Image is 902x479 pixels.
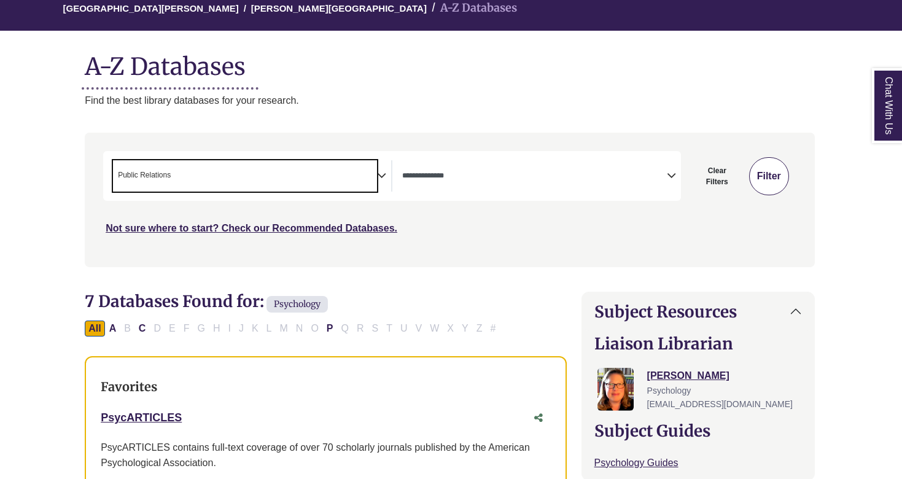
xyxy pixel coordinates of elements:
[594,421,802,440] h2: Subject Guides
[101,380,550,394] h3: Favorites
[749,157,789,195] button: Submit for Search Results
[106,223,397,233] a: Not sure where to start? Check our Recommended Databases.
[85,322,500,333] div: Alpha-list to filter by first letter of database name
[85,93,815,109] p: Find the best library databases for your research.
[106,321,120,337] button: Filter Results A
[173,172,179,182] textarea: Search
[594,458,678,468] a: Psychology Guides
[85,291,264,311] span: 7 Databases Found for:
[113,169,171,181] li: Public Relations
[526,407,551,430] button: Share this database
[323,321,337,337] button: Filter Results P
[135,321,150,337] button: Filter Results C
[597,368,634,411] img: Jessica Moore
[647,399,793,409] span: [EMAIL_ADDRESS][DOMAIN_NAME]
[85,321,104,337] button: All
[63,1,239,14] a: [GEOGRAPHIC_DATA][PERSON_NAME]
[101,411,182,424] a: PsycARTICLES
[251,1,427,14] a: [PERSON_NAME][GEOGRAPHIC_DATA]
[101,440,550,471] div: PsycARTICLES contains full-text coverage of over 70 scholarly journals published by the American ...
[582,292,814,331] button: Subject Resources
[688,157,746,195] button: Clear Filters
[402,172,666,182] textarea: Search
[647,386,691,395] span: Psychology
[266,296,328,313] span: Psychology
[118,169,171,181] span: Public Relations
[85,43,815,80] h1: A-Z Databases
[594,334,802,353] h2: Liaison Librarian
[647,370,729,381] a: [PERSON_NAME]
[85,133,815,267] nav: Search filters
